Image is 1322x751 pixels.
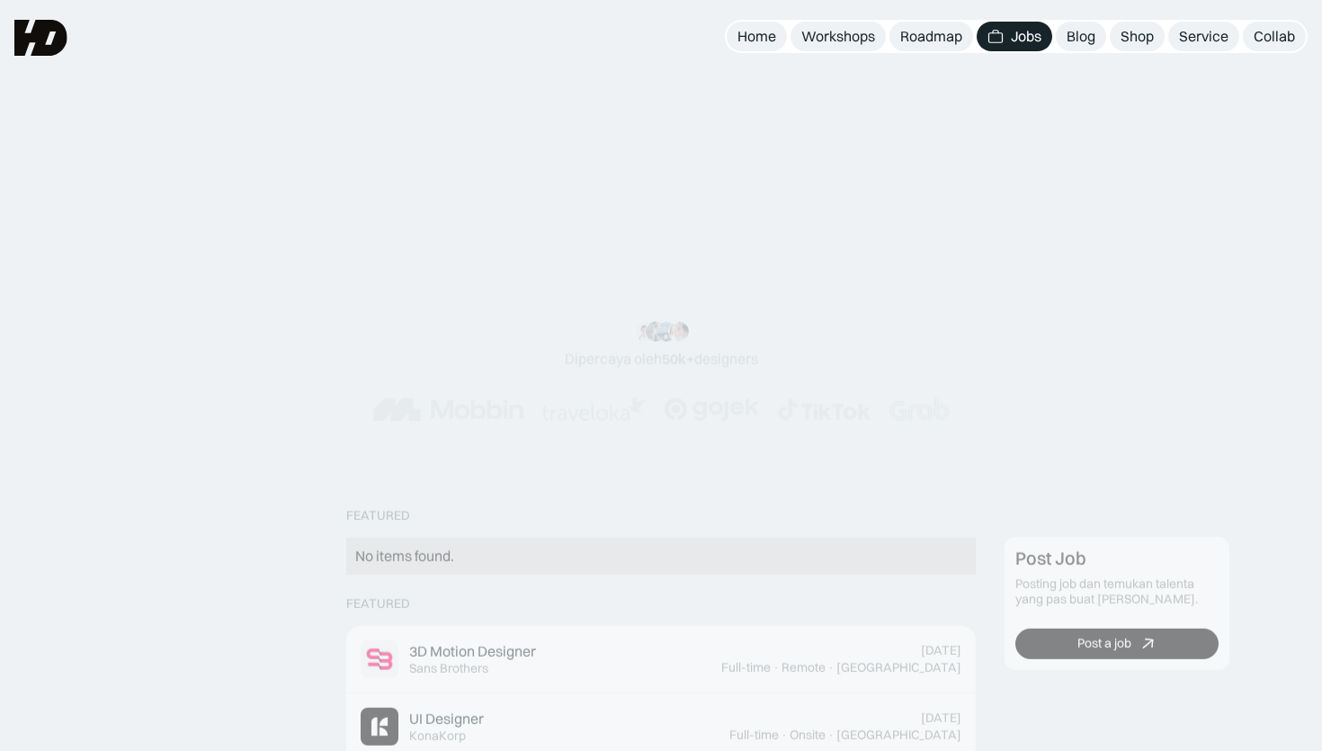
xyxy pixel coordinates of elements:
[1254,27,1295,46] div: Collab
[346,596,410,612] div: Featured
[1015,577,1219,607] div: Posting job dan temukan talenta yang pas buat [PERSON_NAME].
[1110,22,1165,51] a: Shop
[409,642,536,661] div: 3D Motion Designer
[565,349,758,368] div: Dipercaya oleh designers
[790,728,826,743] div: Onsite
[836,660,961,675] div: [GEOGRAPHIC_DATA]
[662,349,694,367] span: 50k+
[836,728,961,743] div: [GEOGRAPHIC_DATA]
[1067,27,1095,46] div: Blog
[773,660,780,675] div: ·
[1243,22,1306,51] a: Collab
[889,22,973,51] a: Roadmap
[729,728,779,743] div: Full-time
[346,508,410,523] div: Featured
[1015,629,1219,659] a: Post a job
[409,710,484,729] div: UI Designer
[346,626,976,693] a: Job Image3D Motion DesignerSans Brothers[DATE]Full-time·Remote·[GEOGRAPHIC_DATA]
[791,22,886,51] a: Workshops
[900,27,962,46] div: Roadmap
[361,640,398,678] img: Job Image
[827,728,835,743] div: ·
[1077,636,1131,651] div: Post a job
[1168,22,1239,51] a: Service
[1015,548,1086,569] div: Post Job
[727,22,787,51] a: Home
[1179,27,1228,46] div: Service
[721,660,771,675] div: Full-time
[409,661,488,676] div: Sans Brothers
[921,643,961,658] div: [DATE]
[827,660,835,675] div: ·
[361,708,398,746] img: Job Image
[921,711,961,726] div: [DATE]
[1056,22,1106,51] a: Blog
[977,22,1052,51] a: Jobs
[1121,27,1154,46] div: Shop
[737,27,776,46] div: Home
[409,729,466,744] div: KonaKorp
[1011,27,1041,46] div: Jobs
[781,728,788,743] div: ·
[782,660,826,675] div: Remote
[801,27,875,46] div: Workshops
[355,547,967,566] div: No items found.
